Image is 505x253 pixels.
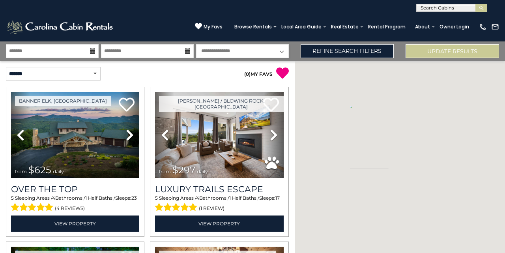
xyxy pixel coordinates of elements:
[53,169,64,174] span: daily
[277,21,325,32] a: Local Area Guide
[327,21,363,32] a: Real Estate
[406,44,499,58] button: Update Results
[244,71,251,77] span: ( )
[491,23,499,31] img: mail-regular-white.png
[364,21,410,32] a: Rental Program
[11,195,14,201] span: 5
[85,195,115,201] span: 1 Half Baths /
[131,195,137,201] span: 23
[479,23,487,31] img: phone-regular-white.png
[436,21,473,32] a: Owner Login
[275,195,280,201] span: 17
[11,195,139,214] div: Sleeping Areas / Bathrooms / Sleeps:
[11,92,139,178] img: thumbnail_167153549.jpeg
[155,195,158,201] span: 5
[55,203,85,214] span: (4 reviews)
[11,216,139,232] a: View Property
[119,97,135,114] a: Add to favorites
[6,19,115,35] img: White-1-2.png
[204,23,223,30] span: My Favs
[28,164,51,176] span: $625
[155,184,283,195] a: Luxury Trails Escape
[229,195,259,201] span: 1 Half Baths /
[246,71,249,77] span: 0
[196,195,199,201] span: 4
[52,195,55,201] span: 4
[155,195,283,214] div: Sleeping Areas / Bathrooms / Sleeps:
[301,44,394,58] a: Refine Search Filters
[195,22,223,31] a: My Favs
[159,96,283,112] a: [PERSON_NAME] / Blowing Rock, [GEOGRAPHIC_DATA]
[411,21,434,32] a: About
[15,96,111,106] a: Banner Elk, [GEOGRAPHIC_DATA]
[11,184,139,195] a: Over The Top
[197,169,208,174] span: daily
[15,169,27,174] span: from
[199,203,224,214] span: (1 review)
[244,71,273,77] a: (0)MY FAVS
[230,21,276,32] a: Browse Rentals
[159,169,171,174] span: from
[155,216,283,232] a: View Property
[172,164,195,176] span: $297
[155,92,283,178] img: thumbnail_168695581.jpeg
